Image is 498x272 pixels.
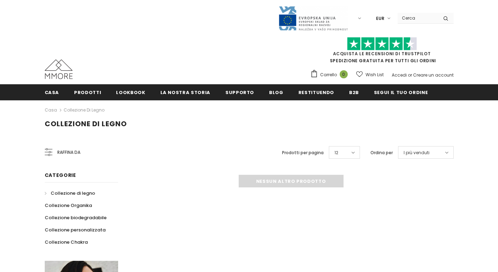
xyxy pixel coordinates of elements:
[225,89,254,96] span: supporto
[398,13,438,23] input: Search Site
[269,89,283,96] span: Blog
[374,84,428,100] a: Segui il tuo ordine
[413,72,454,78] a: Creare un account
[45,212,107,224] a: Collezione biodegradabile
[74,84,101,100] a: Prodotti
[57,149,80,156] span: Raffina da
[45,84,59,100] a: Casa
[310,70,351,80] a: Carrello 0
[45,59,73,79] img: Casi MMORE
[45,236,88,248] a: Collezione Chakra
[51,190,95,196] span: Collezione di legno
[298,84,334,100] a: Restituendo
[374,89,428,96] span: Segui il tuo ordine
[116,84,145,100] a: Lookbook
[45,202,92,209] span: Collezione Organika
[278,6,348,31] img: Javni Razpis
[282,149,324,156] label: Prodotti per pagina
[278,15,348,21] a: Javni Razpis
[160,89,210,96] span: La nostra storia
[320,71,337,78] span: Carrello
[347,37,417,51] img: Fidati di Pilot Stars
[45,227,106,233] span: Collezione personalizzata
[333,51,431,57] a: Acquista le recensioni di TrustPilot
[45,199,92,212] a: Collezione Organika
[160,84,210,100] a: La nostra storia
[45,119,127,129] span: Collezione di legno
[366,71,384,78] span: Wish List
[349,84,359,100] a: B2B
[404,149,430,156] span: I più venduti
[45,239,88,245] span: Collezione Chakra
[45,187,95,199] a: Collezione di legno
[269,84,283,100] a: Blog
[310,40,454,64] span: SPEDIZIONE GRATUITA PER TUTTI GLI ORDINI
[408,72,412,78] span: or
[340,70,348,78] span: 0
[45,106,57,114] a: Casa
[376,15,384,22] span: EUR
[64,107,104,113] a: Collezione di legno
[45,224,106,236] a: Collezione personalizzata
[298,89,334,96] span: Restituendo
[356,69,384,81] a: Wish List
[392,72,407,78] a: Accedi
[45,89,59,96] span: Casa
[334,149,338,156] span: 12
[370,149,393,156] label: Ordina per
[45,172,76,179] span: Categorie
[116,89,145,96] span: Lookbook
[45,214,107,221] span: Collezione biodegradabile
[349,89,359,96] span: B2B
[74,89,101,96] span: Prodotti
[225,84,254,100] a: supporto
